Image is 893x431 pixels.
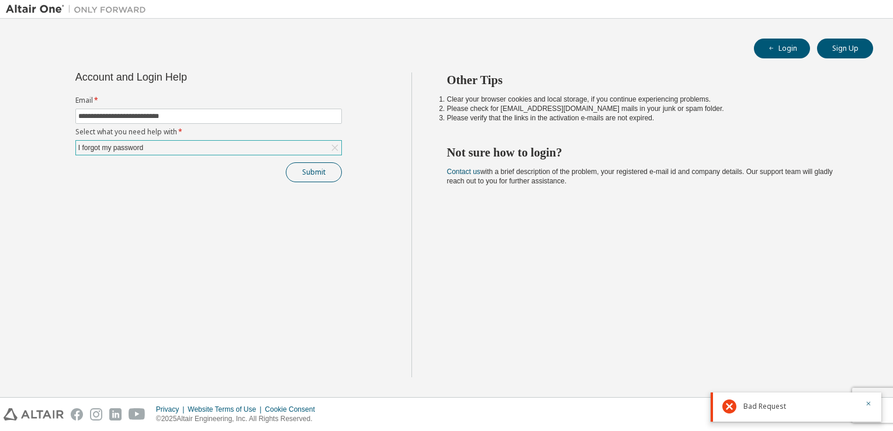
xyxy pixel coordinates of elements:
p: © 2025 Altair Engineering, Inc. All Rights Reserved. [156,414,322,424]
h2: Other Tips [447,72,853,88]
div: I forgot my password [76,141,341,155]
div: I forgot my password [77,141,145,154]
img: youtube.svg [129,408,146,420]
li: Please verify that the links in the activation e-mails are not expired. [447,113,853,123]
div: Cookie Consent [265,405,321,414]
span: Bad Request [743,402,786,411]
a: Contact us [447,168,480,176]
button: Sign Up [817,39,873,58]
li: Please check for [EMAIL_ADDRESS][DOMAIN_NAME] mails in your junk or spam folder. [447,104,853,113]
label: Email [75,96,342,105]
h2: Not sure how to login? [447,145,853,160]
button: Submit [286,162,342,182]
img: altair_logo.svg [4,408,64,420]
div: Website Terms of Use [188,405,265,414]
img: linkedin.svg [109,408,122,420]
div: Privacy [156,405,188,414]
label: Select what you need help with [75,127,342,137]
img: facebook.svg [71,408,83,420]
button: Login [754,39,810,58]
img: instagram.svg [90,408,102,420]
li: Clear your browser cookies and local storage, if you continue experiencing problems. [447,95,853,104]
span: with a brief description of the problem, your registered e-mail id and company details. Our suppo... [447,168,833,185]
img: Altair One [6,4,152,15]
div: Account and Login Help [75,72,289,82]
